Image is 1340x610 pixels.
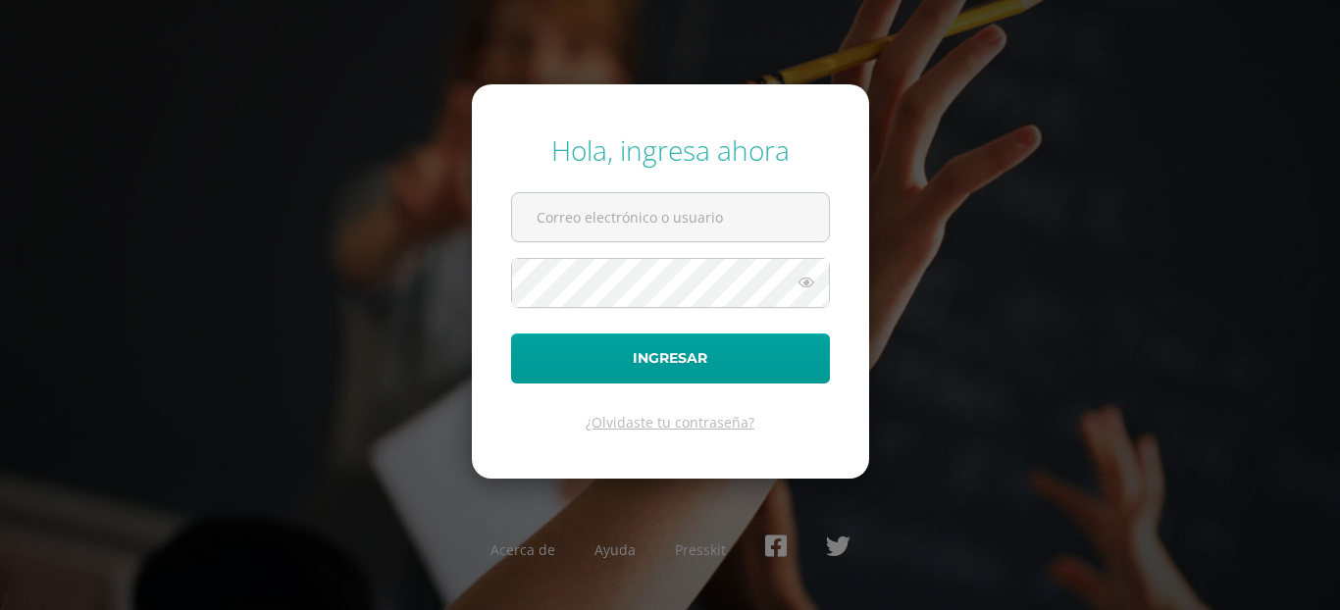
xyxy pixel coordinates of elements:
[512,193,829,241] input: Correo electrónico o usuario
[511,333,830,383] button: Ingresar
[511,131,830,169] div: Hola, ingresa ahora
[594,540,636,559] a: Ayuda
[675,540,726,559] a: Presskit
[586,413,754,432] a: ¿Olvidaste tu contraseña?
[490,540,555,559] a: Acerca de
